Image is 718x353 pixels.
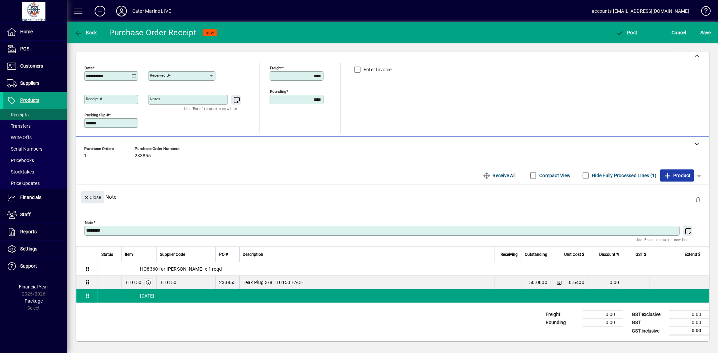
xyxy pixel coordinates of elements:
a: Transfers [3,120,67,132]
span: Unit Cost $ [564,251,584,258]
div: [DATE] [98,292,709,299]
span: Receive All [483,170,515,181]
span: 233855 [135,153,151,159]
app-page-header-button: Back [67,27,104,39]
td: Teak Plug 3/8 TT0150 EACH [239,276,494,289]
span: ost [616,30,638,35]
span: Suppliers [20,80,39,86]
button: Close [81,191,104,203]
span: Settings [20,246,37,251]
mat-hint: Use 'Enter' to start a new line [184,105,237,112]
a: Serial Numbers [3,143,67,155]
a: Support [3,258,67,275]
td: 0.00 [669,319,709,327]
a: Customers [3,58,67,75]
td: 0.00 [669,327,709,335]
button: Add [89,5,111,17]
mat-label: Received by [150,73,171,78]
mat-label: Note [85,220,93,225]
span: Pricebooks [7,158,34,163]
a: Settings [3,241,67,258]
label: Compact View [538,172,571,179]
td: 0.00 [583,319,623,327]
button: Cancel [670,27,688,39]
span: PO # [219,251,228,258]
a: Stocktakes [3,166,67,178]
button: Back [73,27,99,39]
span: Write Offs [7,135,32,140]
a: Suppliers [3,75,67,92]
span: 1 [84,153,87,159]
td: 233855 [215,276,239,289]
td: Rounding [542,319,583,327]
span: Support [20,263,37,269]
span: POS [20,46,29,51]
span: Price Updates [7,181,40,186]
span: Serial Numbers [7,146,42,152]
span: Financials [20,195,41,200]
div: accounts [EMAIL_ADDRESS][DOMAIN_NAME] [592,6,689,16]
span: S [700,30,703,35]
td: Freight [542,311,583,319]
span: Home [20,29,33,34]
td: 0.00 [583,311,623,319]
span: Package [25,298,43,304]
button: Change Price Levels [554,278,564,287]
a: Home [3,24,67,40]
div: Note [76,185,709,209]
a: Knowledge Base [696,1,710,23]
span: Description [243,251,264,258]
td: GST [628,319,669,327]
td: TT0150 [156,276,215,289]
mat-label: Freight [270,66,282,70]
div: Purchase Order Receipt [109,27,197,38]
td: 0.00 [669,311,709,319]
span: NEW [206,31,214,35]
span: Staff [20,212,31,217]
a: Staff [3,206,67,223]
button: Product [660,169,694,182]
mat-label: Packing Slip # [84,113,109,117]
span: Item [125,251,133,258]
button: Save [699,27,713,39]
span: Receiving [501,251,518,258]
span: Back [74,30,97,35]
td: 0.00 [588,276,623,289]
span: Receipts [7,112,29,117]
mat-hint: Use 'Enter' to start a new line [636,236,689,243]
span: Extend $ [685,251,700,258]
td: 50.0000 [521,276,551,289]
span: Transfers [7,123,31,129]
span: Status [101,251,113,258]
a: Receipts [3,109,67,120]
a: POS [3,41,67,57]
button: Post [614,27,639,39]
a: Reports [3,224,67,240]
td: GST exclusive [628,311,669,319]
a: Write Offs [3,132,67,143]
span: ave [700,27,711,38]
app-page-header-button: Close [79,194,106,200]
mat-label: Rounding [270,89,286,94]
span: Customers [20,63,43,69]
span: Supplier Code [160,251,185,258]
span: Outstanding [525,251,547,258]
span: 0.6400 [569,279,585,286]
div: HO8360 for [PERSON_NAME] x 1 reqd [98,266,709,272]
a: Pricebooks [3,155,67,166]
a: Price Updates [3,178,67,189]
span: Products [20,97,39,103]
button: Receive All [480,169,518,182]
div: Cater Marine LIVE [132,6,171,16]
span: Cancel [672,27,687,38]
a: Financials [3,189,67,206]
span: GST $ [636,251,646,258]
span: Reports [20,229,37,234]
button: Delete [690,191,706,207]
td: GST inclusive [628,327,669,335]
label: Hide Fully Processed Lines (1) [590,172,657,179]
span: Close [84,192,101,203]
app-page-header-button: Delete [690,196,706,202]
label: Enter Invoice [362,66,391,73]
span: Stocktakes [7,169,34,174]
